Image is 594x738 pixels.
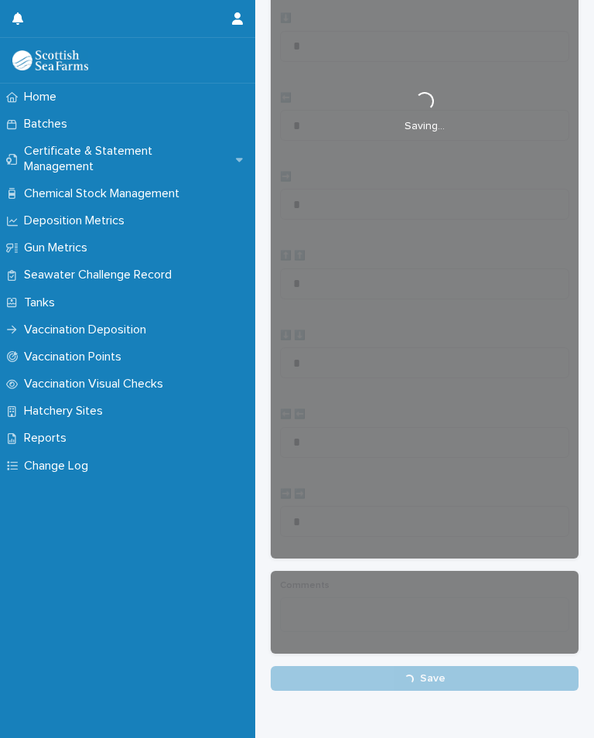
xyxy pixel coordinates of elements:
p: Vaccination Deposition [18,323,159,337]
p: Hatchery Sites [18,404,115,419]
p: Gun Metrics [18,241,100,255]
p: Seawater Challenge Record [18,268,184,282]
span: Save [420,673,445,684]
p: Vaccination Points [18,350,134,364]
button: Save [271,666,579,691]
p: Batches [18,117,80,132]
p: Home [18,90,69,104]
p: Change Log [18,459,101,473]
img: uOABhIYSsOPhGJQdTwEw [12,50,88,70]
p: Saving… [405,120,445,133]
p: Reports [18,431,79,446]
p: Tanks [18,296,67,310]
p: Certificate & Statement Management [18,144,236,173]
p: Chemical Stock Management [18,186,192,201]
p: Vaccination Visual Checks [18,377,176,391]
p: Deposition Metrics [18,214,137,228]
